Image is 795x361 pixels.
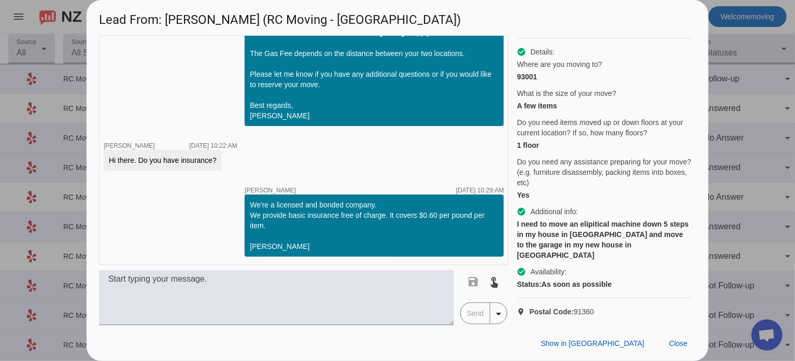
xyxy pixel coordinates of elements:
strong: Postal Code: [529,308,574,316]
span: What is the size of your move? [517,88,616,99]
span: Show in [GEOGRAPHIC_DATA] [541,339,644,348]
mat-icon: check_circle [517,47,526,57]
span: Additional info: [530,206,578,217]
mat-icon: check_circle [517,207,526,216]
div: I need to move an elipitical machine down 5 steps in my house in [GEOGRAPHIC_DATA] and move to th... [517,219,692,260]
div: Hi there. Do you have insurance? [109,155,217,165]
span: Availability: [530,267,566,277]
div: We're a licensed and bonded company. We provide basic insurance free of charge. It covers $0.60 p... [250,200,499,252]
span: 91360 [529,307,594,317]
mat-icon: arrow_drop_down [492,308,505,320]
span: Do you need items moved up or down floors at your current location? If so, how many floors? [517,117,692,138]
span: [PERSON_NAME] [104,142,155,149]
span: Do you need any assistance preparing for your move? (e.g. furniture disassembly, packing items in... [517,157,692,188]
span: Details: [530,47,555,57]
strong: Status: [517,280,541,288]
div: 93001 [517,72,692,82]
div: As soon as possible [517,279,692,289]
div: A few items [517,101,692,111]
span: Close [669,339,688,348]
div: [DATE] 10:22:AM [189,143,237,149]
div: Yes [517,190,692,200]
span: [PERSON_NAME] [245,187,296,193]
mat-icon: touch_app [488,275,501,288]
button: Show in [GEOGRAPHIC_DATA] [533,334,652,353]
mat-icon: check_circle [517,267,526,276]
mat-icon: location_on [517,308,529,316]
span: Where are you moving to? [517,59,602,70]
div: [DATE] 10:29:AM [456,187,504,193]
button: Close [661,334,696,353]
div: 1 floor [517,140,692,150]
